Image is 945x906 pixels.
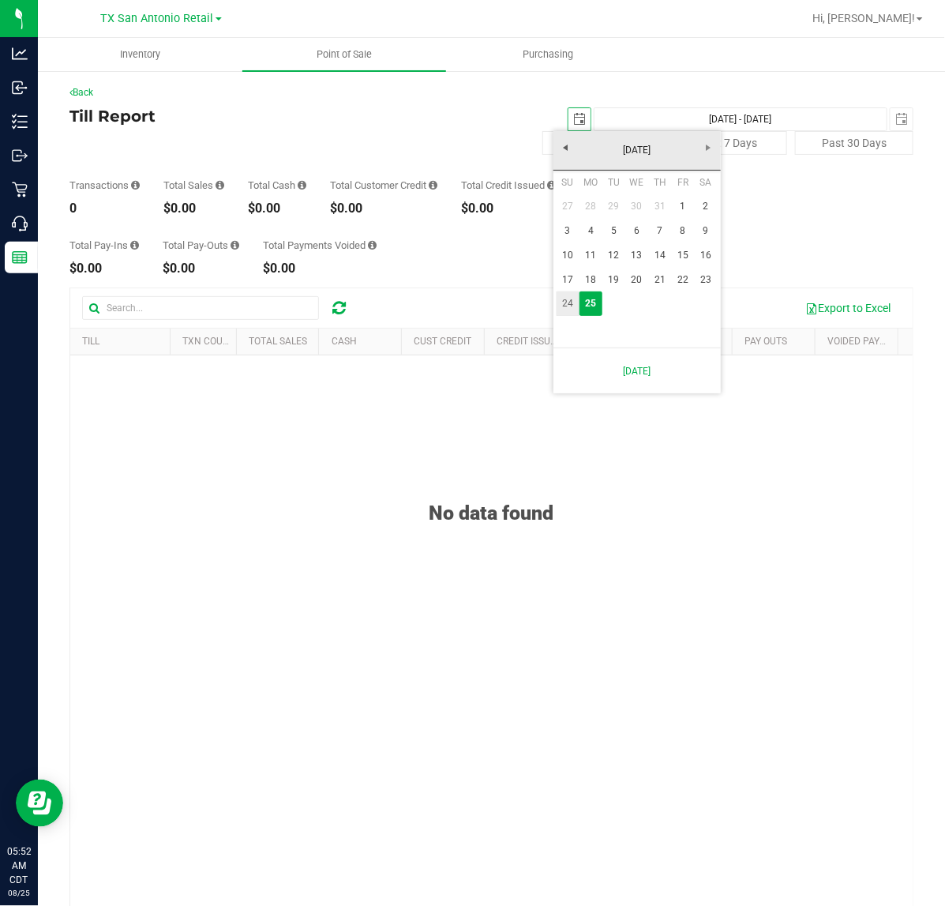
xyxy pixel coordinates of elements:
[557,194,579,219] a: 27
[12,46,28,62] inline-svg: Analytics
[602,243,625,268] a: 12
[12,216,28,231] inline-svg: Call Center
[745,336,788,347] a: Pay Outs
[579,291,602,316] td: Current focused date is Monday, August 25, 2025
[69,87,93,98] a: Back
[625,243,648,268] a: 13
[446,38,651,71] a: Purchasing
[557,268,579,292] a: 17
[602,219,625,243] a: 5
[263,262,377,275] div: $0.00
[248,180,306,190] div: Total Cash
[332,336,357,347] a: Cash
[163,180,224,190] div: Total Sales
[695,268,718,292] a: 23
[69,262,139,275] div: $0.00
[7,844,31,887] p: 05:52 AM CDT
[263,240,377,250] div: Total Payments Voided
[602,171,625,194] th: Tuesday
[695,243,718,268] a: 16
[12,148,28,164] inline-svg: Outbound
[671,268,694,292] a: 22
[163,262,239,275] div: $0.00
[579,219,602,243] a: 4
[695,219,718,243] a: 9
[557,219,579,243] a: 3
[547,180,556,190] i: Sum of all successful refund transaction amounts from purchase returns resulting in account credi...
[695,171,718,194] th: Saturday
[248,202,306,215] div: $0.00
[557,243,579,268] a: 10
[568,108,591,130] span: select
[231,240,239,250] i: Sum of all cash pay-outs removed from tills within the date range.
[891,108,913,130] span: select
[414,336,472,347] a: Cust Credit
[602,268,625,292] a: 19
[12,114,28,130] inline-svg: Inventory
[461,202,556,215] div: $0.00
[69,180,140,190] div: Transactions
[671,243,694,268] a: 15
[828,336,912,347] a: Voided Payments
[579,291,602,316] a: 25
[330,202,437,215] div: $0.00
[579,268,602,292] a: 18
[648,243,671,268] a: 14
[671,219,694,243] a: 8
[579,194,602,219] a: 28
[242,38,447,71] a: Point of Sale
[130,240,139,250] i: Sum of all cash pay-ins added to tills within the date range.
[695,194,718,219] a: 2
[553,135,578,160] a: Previous
[461,180,556,190] div: Total Credit Issued
[562,355,712,387] a: [DATE]
[16,780,63,827] iframe: Resource center
[38,38,242,71] a: Inventory
[295,47,393,62] span: Point of Sale
[12,250,28,265] inline-svg: Reports
[579,171,602,194] th: Monday
[330,180,437,190] div: Total Customer Credit
[101,12,214,25] span: TX San Antonio Retail
[69,107,351,125] h4: Till Report
[99,47,182,62] span: Inventory
[669,131,787,155] button: Past 7 Days
[69,240,139,250] div: Total Pay-Ins
[429,180,437,190] i: Sum of all successful, non-voided payment transaction amounts using account credit as the payment...
[553,138,722,163] a: [DATE]
[557,171,579,194] th: Sunday
[542,131,661,155] button: [DATE]
[368,240,377,250] i: Sum of all voided payment transaction amounts (excluding tips and transaction fees) within the da...
[557,291,579,316] a: 24
[795,131,913,155] button: Past 30 Days
[12,80,28,96] inline-svg: Inbound
[625,171,648,194] th: Wednesday
[70,462,913,524] div: No data found
[671,171,694,194] th: Friday
[812,12,915,24] span: Hi, [PERSON_NAME]!
[182,336,235,347] a: TXN Count
[7,887,31,899] p: 08/25
[163,202,224,215] div: $0.00
[671,194,694,219] a: 1
[216,180,224,190] i: Sum of all successful, non-voided payment transaction amounts (excluding tips and transaction fee...
[163,240,239,250] div: Total Pay-Outs
[625,194,648,219] a: 30
[579,243,602,268] a: 11
[82,296,319,320] input: Search...
[131,180,140,190] i: Count of all successful payment transactions, possibly including voids, refunds, and cash-back fr...
[648,194,671,219] a: 31
[625,219,648,243] a: 6
[12,182,28,197] inline-svg: Retail
[625,268,648,292] a: 20
[648,171,671,194] th: Thursday
[69,202,140,215] div: 0
[648,268,671,292] a: 21
[298,180,306,190] i: Sum of all successful, non-voided cash payment transaction amounts (excluding tips and transactio...
[648,219,671,243] a: 7
[82,336,99,347] a: Till
[497,336,562,347] a: Credit Issued
[249,336,307,347] a: Total Sales
[602,194,625,219] a: 29
[501,47,594,62] span: Purchasing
